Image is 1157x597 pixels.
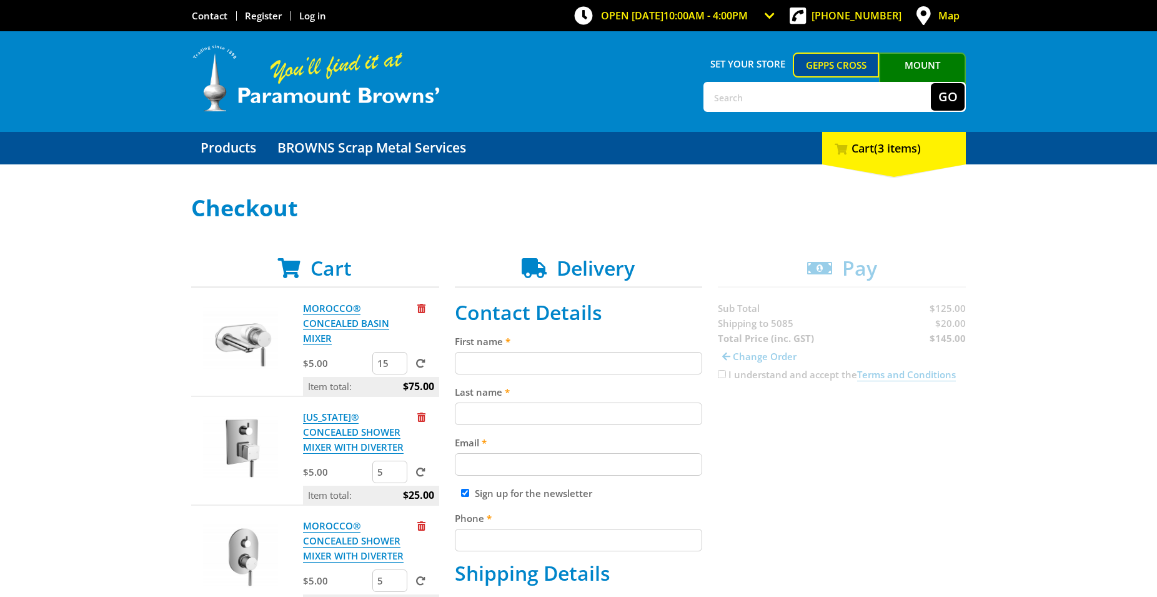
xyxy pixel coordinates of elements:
label: Email [455,435,703,450]
span: Delivery [557,254,635,281]
a: Remove from cart [417,411,425,423]
a: Go to the BROWNS Scrap Metal Services page [268,132,475,164]
a: Remove from cart [417,519,425,532]
span: 10:00am - 4:00pm [663,9,748,23]
img: Paramount Browns' [191,44,441,113]
a: MOROCCO® CONCEALED SHOWER MIXER WITH DIVERTER [303,519,404,563]
input: Please enter your email address. [455,453,703,476]
a: Go to the registration page [245,9,282,22]
span: Set your store [703,53,793,75]
img: MOROCCO® CONCEALED SHOWER MIXER WITH DIVERTER [203,518,278,593]
a: Go to the Contact page [192,9,227,22]
a: Remove from cart [417,302,425,314]
p: $5.00 [303,356,370,371]
label: Phone [455,511,703,526]
p: Item total: [303,486,439,504]
input: Please enter your first name. [455,352,703,374]
a: Mount [PERSON_NAME] [879,53,966,100]
label: Sign up for the newsletter [475,487,592,499]
p: $5.00 [303,573,370,588]
h1: Checkout [191,196,966,221]
p: $5.00 [303,464,370,479]
img: MOROCCO® CONCEALED BASIN MIXER [203,301,278,376]
a: Go to the Products page [191,132,266,164]
div: Cart [822,132,966,164]
span: $25.00 [403,486,434,504]
label: Last name [455,384,703,399]
span: $75.00 [403,377,434,396]
span: (3 items) [874,141,921,156]
a: Gepps Cross [793,53,880,78]
input: Please enter your telephone number. [455,529,703,551]
input: Please enter your last name. [455,403,703,425]
span: Cart [310,254,352,281]
a: MOROCCO® CONCEALED BASIN MIXER [303,302,389,345]
span: OPEN [DATE] [601,9,748,23]
h2: Shipping Details [455,561,703,585]
a: Log in [299,9,326,22]
img: MONTANA® CONCEALED SHOWER MIXER WITH DIVERTER [203,409,278,484]
p: Item total: [303,377,439,396]
a: [US_STATE]® CONCEALED SHOWER MIXER WITH DIVERTER [303,411,404,454]
button: Go [931,83,965,111]
h2: Contact Details [455,301,703,324]
label: First name [455,334,703,349]
input: Search [705,83,931,111]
